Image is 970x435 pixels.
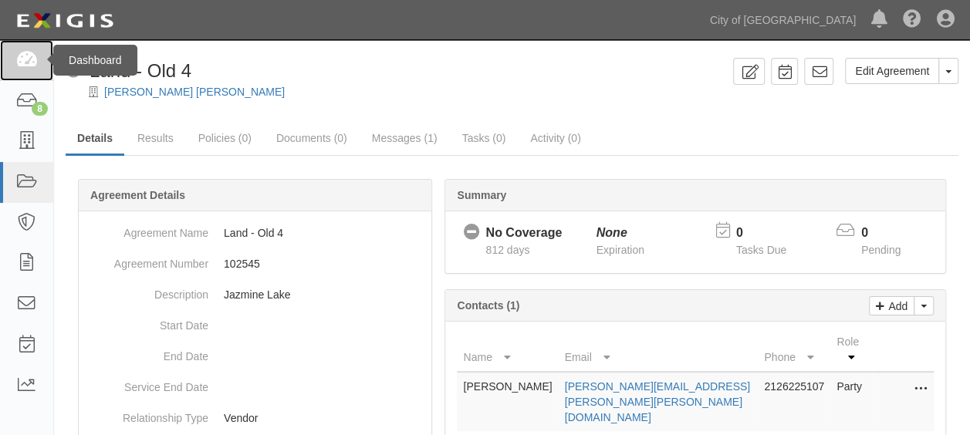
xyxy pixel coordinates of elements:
span: Expiration [597,244,644,256]
a: Edit Agreement [845,58,939,84]
p: Jazmine Lake [224,287,425,302]
dt: Service End Date [85,372,208,395]
a: [PERSON_NAME] [PERSON_NAME] [104,86,285,98]
dt: Relationship Type [85,403,208,426]
th: Phone [758,328,830,372]
span: Land - Old 4 [90,60,191,81]
a: Messages (1) [360,123,449,153]
div: Dashboard [53,45,137,76]
a: Results [126,123,185,153]
span: Pending [861,244,901,256]
a: Documents (0) [265,123,359,153]
span: Since 06/30/2023 [485,244,529,256]
p: Add [884,297,907,315]
p: 0 [736,224,806,242]
i: Help Center - Complianz [903,11,921,29]
dd: 102545 [85,248,425,279]
a: Activity (0) [519,123,592,153]
b: Agreement Details [90,189,185,201]
th: Role [830,328,872,372]
dd: Land - Old 4 [85,217,425,248]
a: Policies (0) [187,123,263,153]
b: Contacts (1) [457,299,519,312]
a: City of [GEOGRAPHIC_DATA] [702,5,864,35]
td: Party [830,372,872,431]
span: Tasks Due [736,244,786,256]
dt: Description [85,279,208,302]
dt: Start Date [85,310,208,333]
td: [PERSON_NAME] [457,372,558,431]
a: Details [66,123,124,156]
a: Add [869,296,914,315]
img: logo-5460c22ac91f19d4615b14bd174203de0afe785f0fc80cf4dbbc73dc1793850b.png [12,7,118,35]
div: 8 [32,102,48,116]
p: 0 [861,224,920,242]
i: No Coverage [66,62,82,79]
th: Name [457,328,558,372]
i: No Coverage [463,224,479,241]
a: Tasks (0) [450,123,517,153]
th: Email [559,328,759,372]
i: None [597,226,627,239]
a: [PERSON_NAME][EMAIL_ADDRESS][PERSON_NAME][PERSON_NAME][DOMAIN_NAME] [565,380,750,423]
dt: End Date [85,341,208,364]
dd: Vendor [85,403,425,433]
b: Summary [457,189,506,201]
td: 2126225107 [758,372,830,431]
dt: Agreement Number [85,248,208,271]
dt: Agreement Name [85,217,208,241]
div: No Coverage [485,224,562,242]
